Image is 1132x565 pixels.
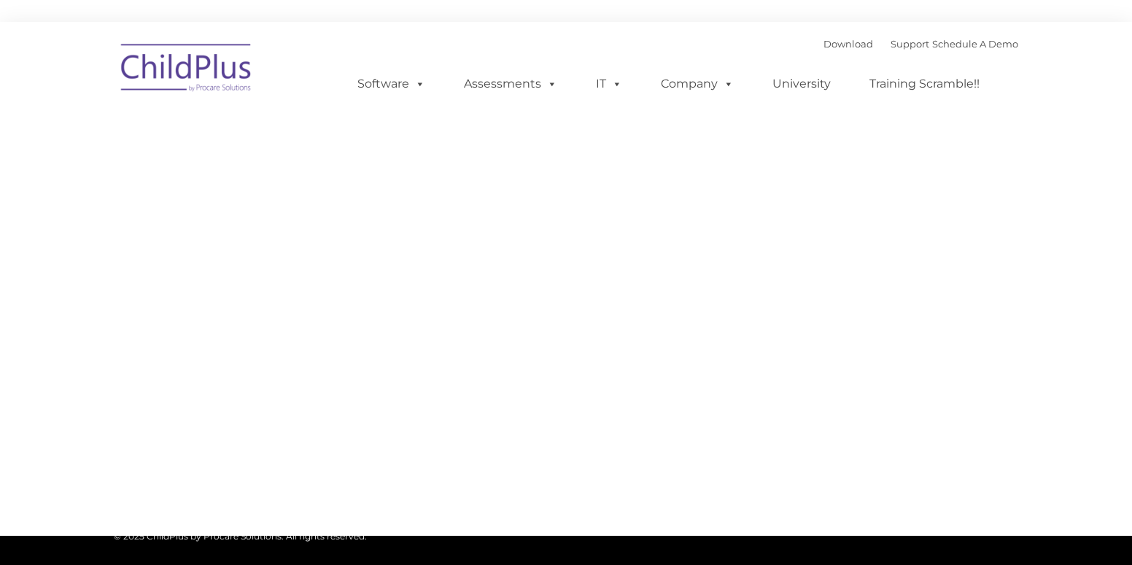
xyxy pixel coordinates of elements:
[855,69,994,99] a: Training Scramble!!
[823,38,1018,50] font: |
[114,531,367,542] span: © 2025 ChildPlus by Procare Solutions. All rights reserved.
[114,34,260,107] img: ChildPlus by Procare Solutions
[646,69,748,99] a: Company
[449,69,572,99] a: Assessments
[891,38,929,50] a: Support
[932,38,1018,50] a: Schedule A Demo
[823,38,873,50] a: Download
[581,69,637,99] a: IT
[758,69,845,99] a: University
[343,69,440,99] a: Software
